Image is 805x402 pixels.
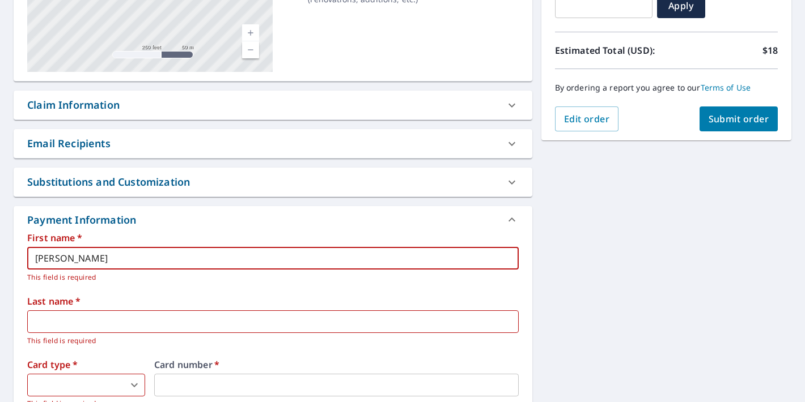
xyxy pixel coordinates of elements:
[700,106,778,131] button: Submit order
[555,83,778,93] p: By ordering a report you agree to our
[14,129,532,158] div: Email Recipients
[27,360,145,369] label: Card type
[27,212,141,228] div: Payment Information
[555,106,619,131] button: Edit order
[14,206,532,233] div: Payment Information
[27,174,190,190] div: Substitutions and Customization
[27,335,511,347] p: This field is required
[701,82,751,93] a: Terms of Use
[154,360,519,369] label: Card number
[242,41,259,58] a: Current Level 17, Zoom Out
[762,44,778,57] p: $18
[27,97,120,113] div: Claim Information
[27,297,519,306] label: Last name
[14,91,532,119] div: Claim Information
[709,113,769,125] span: Submit order
[27,233,519,242] label: First name
[14,168,532,196] div: Substitutions and Customization
[27,136,111,151] div: Email Recipients
[242,24,259,41] a: Current Level 17, Zoom In
[555,44,667,57] p: Estimated Total (USD):
[27,272,511,283] p: This field is required
[564,113,610,125] span: Edit order
[27,374,145,396] div: ​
